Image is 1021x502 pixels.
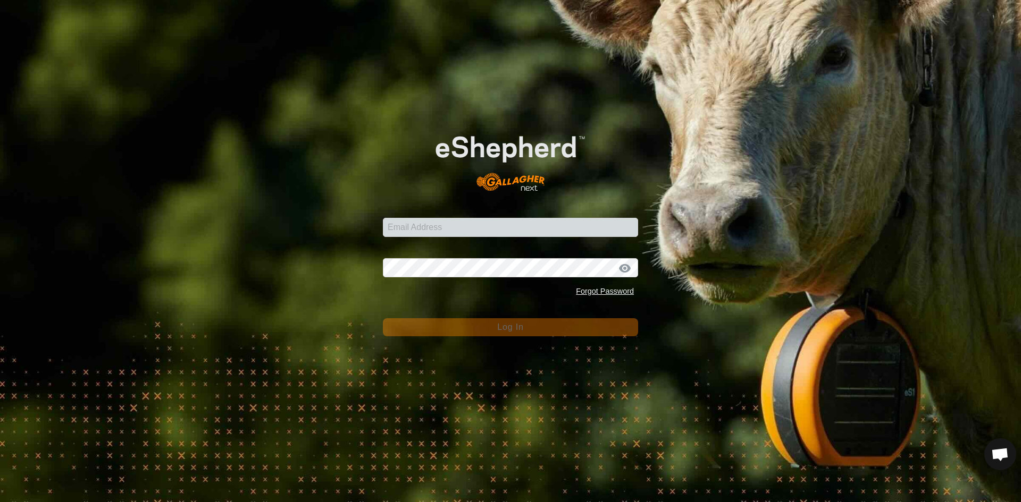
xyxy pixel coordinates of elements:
div: Open chat [984,438,1016,470]
img: E-shepherd Logo [408,115,613,202]
span: Log In [497,322,523,331]
input: Email Address [383,218,638,237]
button: Log In [383,318,638,336]
a: Forgot Password [576,287,634,295]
